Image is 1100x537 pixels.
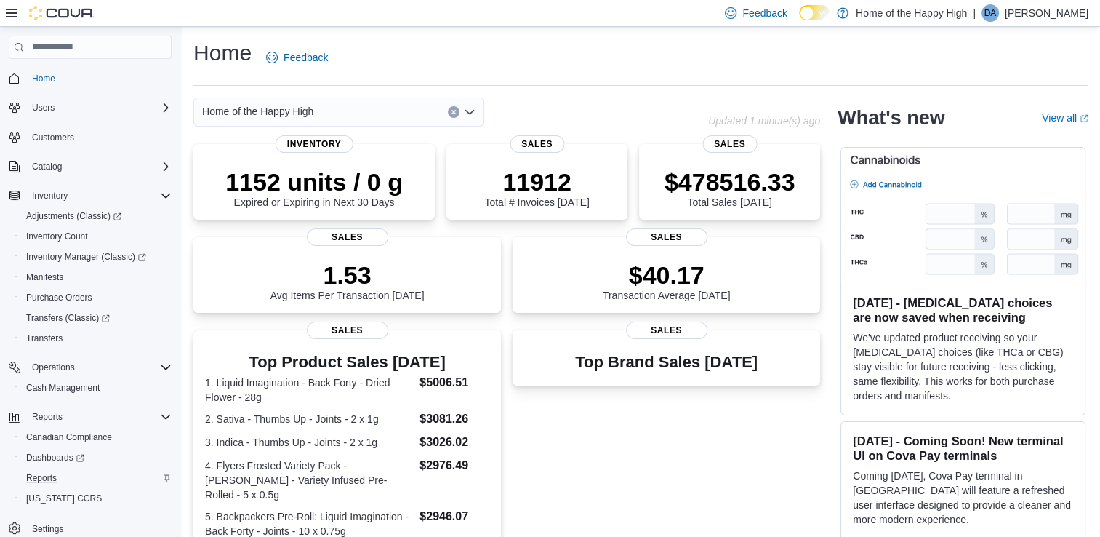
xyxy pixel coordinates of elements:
[742,6,787,20] span: Feedback
[20,449,90,466] a: Dashboards
[26,69,172,87] span: Home
[20,490,108,507] a: [US_STATE] CCRS
[1042,112,1088,124] a: View allExternal link
[20,449,172,466] span: Dashboards
[419,410,489,428] dd: $3081.26
[26,382,100,394] span: Cash Management
[1005,4,1088,22] p: [PERSON_NAME]
[270,260,425,301] div: Avg Items Per Transaction [DATE]
[32,411,63,423] span: Reports
[26,472,57,484] span: Reports
[26,128,172,146] span: Customers
[3,156,177,177] button: Catalog
[3,357,177,378] button: Operations
[626,322,707,339] span: Sales
[15,488,177,509] button: [US_STATE] CCRS
[32,362,75,373] span: Operations
[20,207,127,225] a: Adjustments (Classic)
[665,167,795,196] p: $478516.33
[15,308,177,328] a: Transfers (Classic)
[26,452,84,464] span: Dashboards
[20,228,172,245] span: Inventory Count
[20,379,105,397] a: Cash Management
[20,289,172,306] span: Purchase Orders
[15,328,177,349] button: Transfers
[193,39,252,68] h1: Home
[838,106,944,130] h2: What's new
[225,167,403,208] div: Expired or Expiring in Next 30 Days
[26,187,172,204] span: Inventory
[20,379,172,397] span: Cash Management
[276,135,353,153] span: Inventory
[20,429,172,446] span: Canadian Compliance
[26,251,146,263] span: Inventory Manager (Classic)
[15,287,177,308] button: Purchase Orders
[26,158,68,175] button: Catalog
[26,292,92,303] span: Purchase Orders
[26,312,110,324] span: Transfers (Classic)
[419,508,489,525] dd: $2946.07
[32,73,55,84] span: Home
[26,519,172,537] span: Settings
[26,70,61,87] a: Home
[419,434,489,451] dd: $3026.02
[973,4,976,22] p: |
[32,161,62,172] span: Catalog
[32,132,74,143] span: Customers
[225,167,403,196] p: 1152 units / 0 g
[20,248,172,266] span: Inventory Manager (Classic)
[20,309,172,327] span: Transfers (Classic)
[284,50,328,65] span: Feedback
[20,289,98,306] a: Purchase Orders
[15,247,177,267] a: Inventory Manager (Classic)
[3,98,177,118] button: Users
[603,260,731,290] p: $40.17
[856,4,967,22] p: Home of the Happy High
[32,102,55,114] span: Users
[205,354,489,371] h3: Top Product Sales [DATE]
[20,309,116,327] a: Transfers (Classic)
[20,330,172,347] span: Transfers
[419,457,489,474] dd: $2976.49
[20,469,172,487] span: Reports
[853,434,1073,463] h3: [DATE] - Coming Soon! New terminal UI on Cova Pay terminals
[15,378,177,398] button: Cash Management
[3,407,177,427] button: Reports
[484,167,589,196] p: 11912
[3,186,177,206] button: Inventory
[15,267,177,287] button: Manifests
[464,106,475,118] button: Open list of options
[26,359,172,376] span: Operations
[575,354,758,371] h3: Top Brand Sales [DATE]
[26,408,172,426] span: Reports
[20,207,172,225] span: Adjustments (Classic)
[20,490,172,507] span: Washington CCRS
[26,99,172,116] span: Users
[708,115,820,127] p: Updated 1 minute(s) ago
[260,43,334,72] a: Feedback
[603,260,731,301] div: Transaction Average [DATE]
[32,190,68,202] span: Inventory
[20,330,68,347] a: Transfers
[26,129,80,146] a: Customers
[202,103,313,120] span: Home of the Happy High
[15,226,177,247] button: Inventory Count
[853,295,1073,325] h3: [DATE] - [MEDICAL_DATA] choices are now saved when receiving
[26,408,68,426] button: Reports
[853,330,1073,403] p: We've updated product receiving so your [MEDICAL_DATA] choices (like THCa or CBG) stay visible fo...
[853,469,1073,527] p: Coming [DATE], Cova Pay terminal in [GEOGRAPHIC_DATA] will feature a refreshed user interface des...
[20,268,69,286] a: Manifests
[15,427,177,447] button: Canadian Compliance
[26,431,112,443] span: Canadian Compliance
[26,271,63,283] span: Manifests
[20,228,94,245] a: Inventory Count
[205,412,414,426] dt: 2. Sativa - Thumbs Up - Joints - 2 x 1g
[26,493,102,504] span: [US_STATE] CCRS
[3,127,177,148] button: Customers
[15,206,177,226] a: Adjustments (Classic)
[20,248,152,266] a: Inventory Manager (Classic)
[307,322,388,339] span: Sales
[205,435,414,450] dt: 3. Indica - Thumbs Up - Joints - 2 x 1g
[20,268,172,286] span: Manifests
[26,359,81,376] button: Operations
